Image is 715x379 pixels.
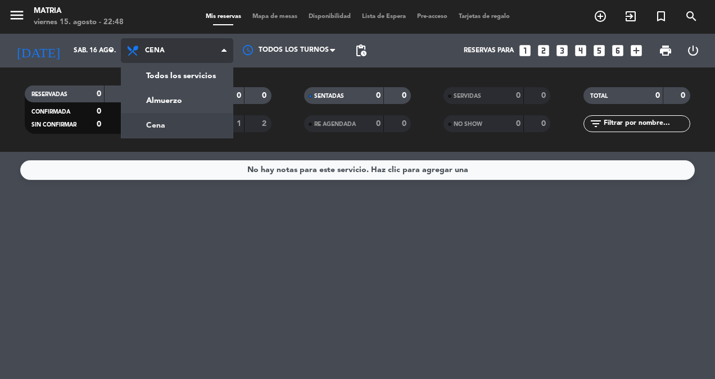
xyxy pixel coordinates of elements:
span: Reservas para [464,47,514,55]
strong: 0 [97,90,101,98]
strong: 0 [376,92,381,100]
i: looks_two [536,43,551,58]
strong: 0 [402,120,409,128]
strong: 0 [681,92,687,100]
i: add_circle_outline [594,10,607,23]
span: TOTAL [590,93,608,99]
span: print [659,44,672,57]
strong: 0 [541,120,548,128]
i: looks_3 [555,43,569,58]
div: MATRIA [34,6,124,17]
i: add_box [629,43,644,58]
i: power_settings_new [686,44,700,57]
div: LOG OUT [679,34,707,67]
strong: 0 [262,92,269,100]
i: exit_to_app [624,10,637,23]
a: Cena [121,113,233,138]
i: menu [8,7,25,24]
i: looks_5 [592,43,607,58]
span: Tarjetas de regalo [453,13,515,20]
strong: 2 [262,120,269,128]
span: NO SHOW [454,121,482,127]
i: looks_4 [573,43,588,58]
span: Mapa de mesas [247,13,303,20]
span: Cena [145,47,165,55]
span: Pre-acceso [411,13,453,20]
button: menu [8,7,25,28]
input: Filtrar por nombre... [603,118,690,130]
span: Mis reservas [200,13,247,20]
div: No hay notas para este servicio. Haz clic para agregar una [247,164,468,177]
i: [DATE] [8,38,68,63]
strong: 0 [516,120,521,128]
div: viernes 15. agosto - 22:48 [34,17,124,28]
strong: 0 [655,92,660,100]
span: SIN CONFIRMAR [31,122,76,128]
span: SENTADAS [314,93,344,99]
span: RE AGENDADA [314,121,356,127]
i: filter_list [589,117,603,130]
i: turned_in_not [654,10,668,23]
span: CONFIRMADA [31,109,70,115]
a: Almuerzo [121,88,233,113]
i: arrow_drop_down [105,44,118,57]
span: Lista de Espera [356,13,411,20]
strong: 0 [376,120,381,128]
strong: 0 [237,92,241,100]
i: search [685,10,698,23]
strong: 0 [97,107,101,115]
i: looks_6 [610,43,625,58]
i: looks_one [518,43,532,58]
strong: 0 [516,92,521,100]
strong: 0 [97,120,101,128]
span: Disponibilidad [303,13,356,20]
a: Todos los servicios [121,64,233,88]
strong: 1 [237,120,241,128]
span: RESERVADAS [31,92,67,97]
strong: 0 [541,92,548,100]
span: SERVIDAS [454,93,481,99]
span: pending_actions [354,44,368,57]
strong: 0 [402,92,409,100]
